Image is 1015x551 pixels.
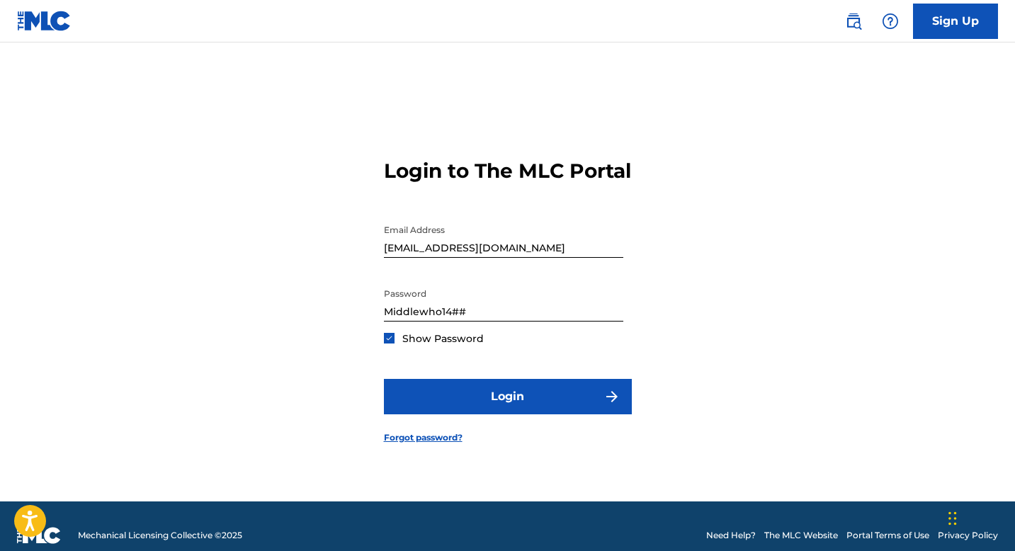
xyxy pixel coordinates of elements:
[384,159,631,183] h3: Login to The MLC Portal
[764,529,838,542] a: The MLC Website
[402,332,484,345] span: Show Password
[845,13,862,30] img: search
[384,379,632,414] button: Login
[913,4,998,39] a: Sign Up
[839,7,868,35] a: Public Search
[846,529,929,542] a: Portal Terms of Use
[384,431,463,444] a: Forgot password?
[876,7,905,35] div: Help
[17,527,61,544] img: logo
[938,529,998,542] a: Privacy Policy
[706,529,756,542] a: Need Help?
[948,497,957,540] div: Drag
[78,529,242,542] span: Mechanical Licensing Collective © 2025
[17,11,72,31] img: MLC Logo
[882,13,899,30] img: help
[385,334,393,342] img: checkbox
[944,483,1015,551] iframe: Chat Widget
[603,388,620,405] img: f7272a7cc735f4ea7f67.svg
